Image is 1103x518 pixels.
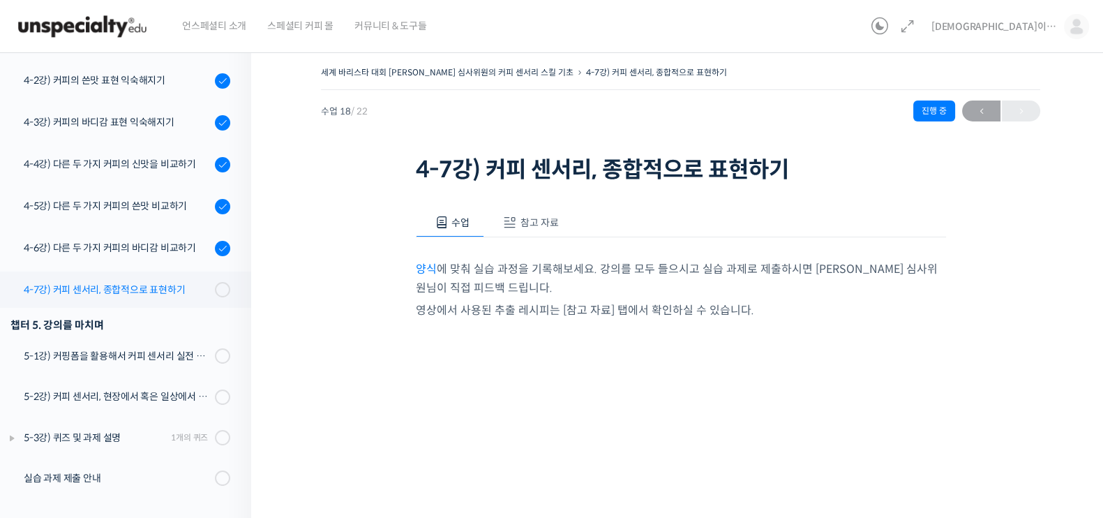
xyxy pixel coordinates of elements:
div: 실습 과제 제출 안내 [24,471,211,486]
a: 4-7강) 커피 센서리, 종합적으로 표현하기 [586,67,727,77]
div: 4-4강) 다른 두 가지 커피의 신맛을 비교하기 [24,156,211,172]
div: 5-2강) 커피 센서리, 현장에서 혹은 일상에서 활용하기 [24,389,211,404]
span: 참고 자료 [520,216,559,229]
a: 설정 [180,402,268,437]
span: 수업 [451,216,470,229]
span: / 22 [351,105,368,117]
div: 4-3강) 커피의 바디감 표현 익숙해지기 [24,114,211,130]
a: 홈 [4,402,92,437]
span: [DEMOGRAPHIC_DATA]이라부러 [931,20,1057,33]
h1: 4-7강) 커피 센서리, 종합적으로 표현하기 [416,156,946,183]
span: 홈 [44,423,52,434]
span: 1 [142,401,147,413]
div: 4-6강) 다른 두 가지 커피의 바디감 비교하기 [24,240,211,256]
span: 대화 [128,424,144,435]
span: 수업 18 [321,107,368,116]
div: 1개의 퀴즈 [171,431,208,444]
a: 세계 바리스타 대회 [PERSON_NAME] 심사위원의 커피 센서리 스킬 기초 [321,67,573,77]
div: 4-2강) 커피의 쓴맛 표현 익숙해지기 [24,73,211,88]
div: 5-3강) 퀴즈 및 과제 설명 [24,430,167,445]
span: 설정 [216,423,232,434]
a: 양식 [416,262,437,276]
p: 영상에서 사용된 추출 레시피는 [참고 자료] 탭에서 확인하실 수 있습니다. [416,301,946,320]
div: 4-5강) 다른 두 가지 커피의 쓴맛 비교하기 [24,198,211,214]
a: ←이전 [962,101,1000,121]
a: 1대화 [92,402,180,437]
div: 5-1강) 커핑폼을 활용해서 커피 센서리 실전 연습하기 [24,348,211,364]
span: ← [962,102,1000,121]
div: 4-7강) 커피 센서리, 종합적으로 표현하기 [24,282,211,297]
p: 에 맞춰 실습 과정을 기록해보세요. 강의를 모두 들으시고 실습 과제로 제출하시면 [PERSON_NAME] 심사위원님이 직접 피드백 드립니다. [416,260,946,297]
div: 챕터 5. 강의를 마치며 [10,316,230,334]
div: 진행 중 [913,101,955,121]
